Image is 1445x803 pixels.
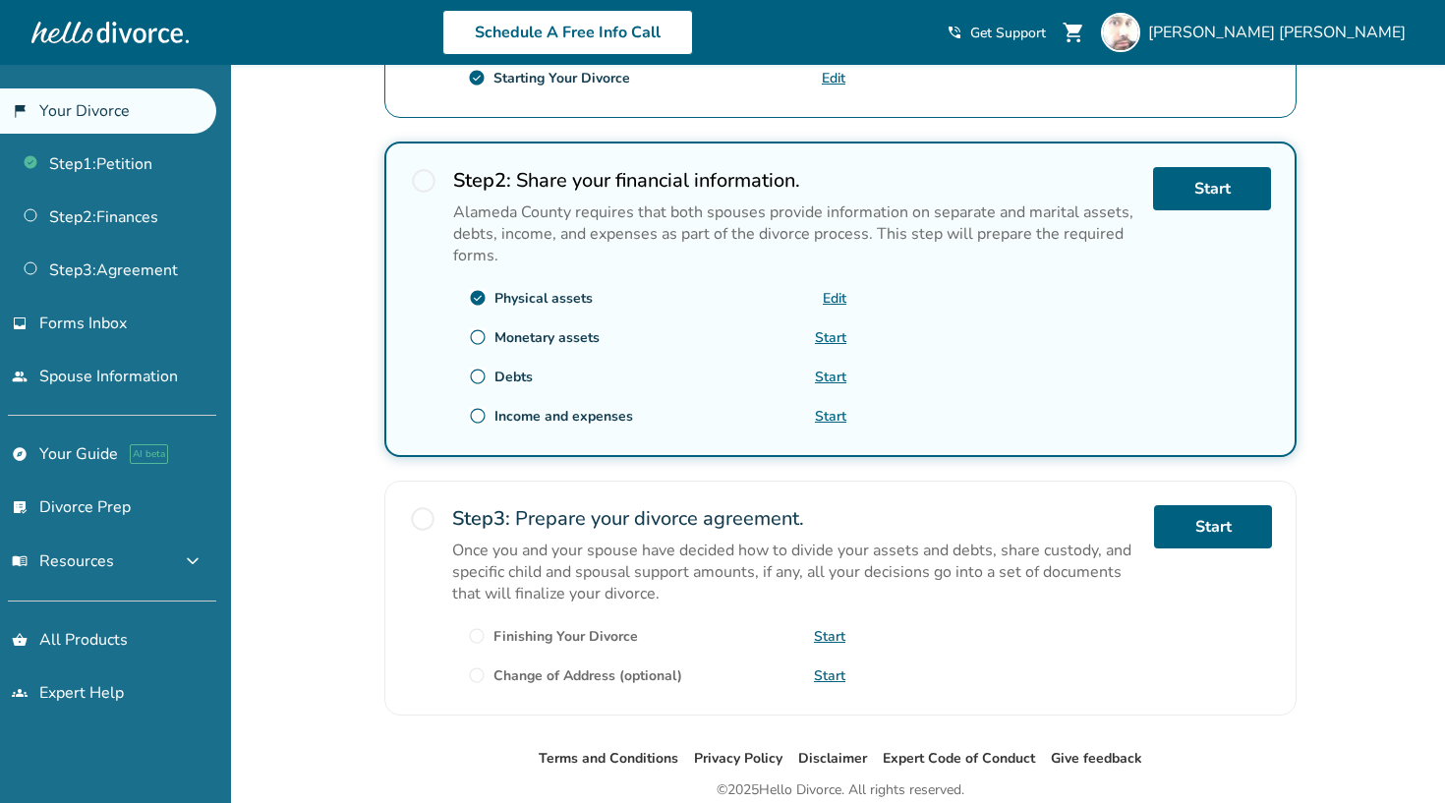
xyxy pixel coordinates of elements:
a: Privacy Policy [694,749,782,768]
li: Disclaimer [798,747,867,771]
img: René Alvarez [1101,13,1140,52]
span: flag_2 [12,103,28,119]
li: Give feedback [1051,747,1142,771]
a: phone_in_talkGet Support [947,24,1046,42]
span: groups [12,685,28,701]
span: inbox [12,315,28,331]
span: radio_button_unchecked [468,627,486,645]
a: Edit [822,69,845,87]
span: shopping_cart [1062,21,1085,44]
strong: Step 3 : [452,505,510,532]
span: people [12,369,28,384]
span: radio_button_unchecked [409,505,436,533]
a: Expert Code of Conduct [883,749,1035,768]
a: Start [815,407,846,426]
span: Forms Inbox [39,313,127,334]
span: radio_button_unchecked [410,167,437,195]
span: radio_button_unchecked [468,666,486,684]
span: explore [12,446,28,462]
span: [PERSON_NAME] [PERSON_NAME] [1148,22,1414,43]
p: Alameda County requires that both spouses provide information on separate and marital assets, deb... [453,201,1137,266]
div: Monetary assets [494,328,600,347]
span: Get Support [970,24,1046,42]
div: Income and expenses [494,407,633,426]
h2: Prepare your divorce agreement. [452,505,1138,532]
strong: Step 2 : [453,167,511,194]
span: check_circle [469,289,487,307]
a: Terms and Conditions [539,749,678,768]
div: Starting Your Divorce [493,69,630,87]
a: Start [815,368,846,386]
div: Debts [494,368,533,386]
p: Once you and your spouse have decided how to divide your assets and debts, share custody, and spe... [452,540,1138,604]
a: Edit [823,289,846,308]
span: Resources [12,550,114,572]
iframe: Chat Widget [1347,709,1445,803]
a: Start [814,627,845,646]
div: Finishing Your Divorce [493,627,638,646]
a: Start [1154,505,1272,548]
span: expand_more [181,549,204,573]
span: radio_button_unchecked [469,368,487,385]
a: Schedule A Free Info Call [442,10,693,55]
span: phone_in_talk [947,25,962,40]
a: Start [1153,167,1271,210]
h2: Share your financial information. [453,167,1137,194]
span: check_circle [468,69,486,86]
div: Change of Address (optional) [493,666,682,685]
a: Start [815,328,846,347]
div: © 2025 Hello Divorce. All rights reserved. [717,778,964,802]
span: shopping_basket [12,632,28,648]
span: AI beta [130,444,168,464]
span: list_alt_check [12,499,28,515]
span: menu_book [12,553,28,569]
div: Physical assets [494,289,593,308]
span: radio_button_unchecked [469,328,487,346]
a: Start [814,666,845,685]
span: radio_button_unchecked [469,407,487,425]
